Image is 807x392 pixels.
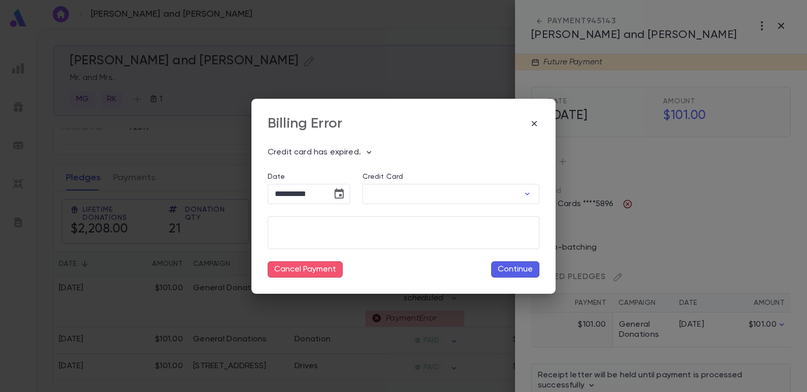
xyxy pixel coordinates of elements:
[268,261,343,278] button: Cancel Payment
[329,184,349,204] button: Choose date, selected date is Aug 14, 2025
[362,173,403,181] label: Credit Card
[491,261,539,278] button: Continue
[268,147,361,158] p: Credit card has expired.
[268,173,350,181] label: Date
[268,115,342,132] div: Billing Error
